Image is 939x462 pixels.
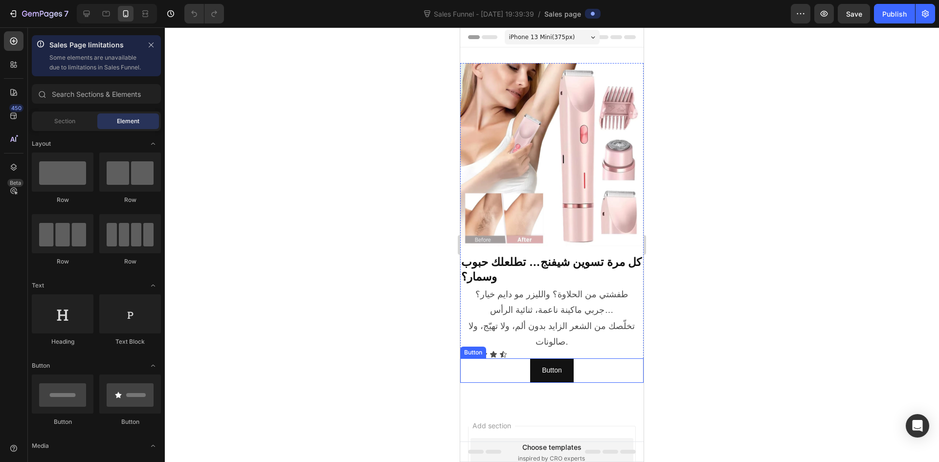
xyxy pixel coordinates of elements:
[64,8,68,20] p: 7
[99,196,161,204] div: Row
[906,414,929,438] div: Open Intercom Messenger
[184,4,224,23] div: Undo/Redo
[145,136,161,152] span: Toggle open
[7,179,23,187] div: Beta
[145,438,161,454] span: Toggle open
[145,278,161,293] span: Toggle open
[117,117,139,126] span: Element
[32,361,50,370] span: Button
[32,441,49,450] span: Media
[99,337,161,346] div: Text Block
[32,84,161,104] input: Search Sections & Elements
[49,53,141,72] p: Some elements are unavailable due to limitations in Sales Funnel.
[544,9,581,19] span: Sales page
[32,139,51,148] span: Layout
[432,9,536,19] span: Sales Funnel - [DATE] 19:39:39
[54,117,75,126] span: Section
[846,10,862,18] span: Save
[882,9,907,19] div: Publish
[32,196,93,204] div: Row
[538,9,540,19] span: /
[32,418,93,426] div: Button
[99,257,161,266] div: Row
[49,39,141,51] p: Sales Page limitations
[145,358,161,374] span: Toggle open
[4,4,73,23] button: 7
[460,27,644,462] iframe: Design area
[32,337,93,346] div: Heading
[874,4,915,23] button: Publish
[32,257,93,266] div: Row
[99,418,161,426] div: Button
[9,104,23,112] div: 450
[32,281,44,290] span: Text
[838,4,870,23] button: Save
